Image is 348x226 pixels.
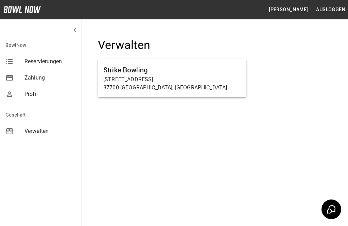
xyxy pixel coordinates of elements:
p: 87700 [GEOGRAPHIC_DATA], [GEOGRAPHIC_DATA] [103,84,241,92]
h6: Strike Bowling [103,65,241,75]
span: Zahlung [24,74,76,82]
span: Verwalten [24,127,76,135]
button: [PERSON_NAME] [266,3,311,16]
h4: Verwalten [98,38,246,52]
span: Reservierungen [24,57,76,66]
span: Profil [24,90,76,98]
button: Ausloggen [313,3,348,16]
p: [STREET_ADDRESS] [103,75,241,84]
img: logo [3,6,41,13]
